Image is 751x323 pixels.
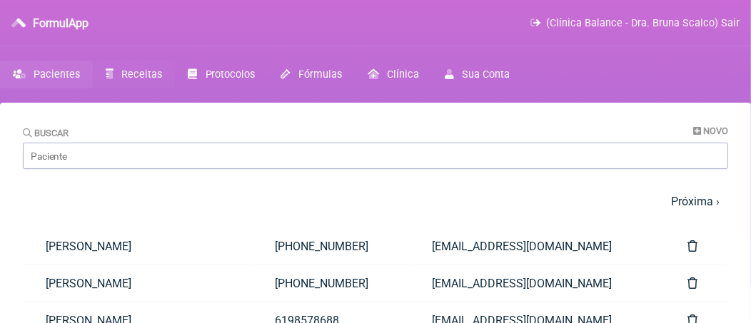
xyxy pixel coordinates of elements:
[268,61,355,88] a: Fórmulas
[252,265,410,302] a: [PHONE_NUMBER]
[387,68,419,81] span: Clínica
[355,61,432,88] a: Clínica
[252,228,410,265] a: [PHONE_NUMBER]
[530,17,740,29] a: (Clínica Balance - Dra. Bruna Scalco) Sair
[23,228,252,265] a: [PERSON_NAME]
[33,16,89,30] h3: FormulApp
[546,17,740,29] span: (Clínica Balance - Dra. Bruna Scalco) Sair
[23,143,728,169] input: Paciente
[93,61,175,88] a: Receitas
[34,68,80,81] span: Pacientes
[23,265,252,302] a: [PERSON_NAME]
[410,228,665,265] a: [EMAIL_ADDRESS][DOMAIN_NAME]
[703,125,728,136] span: Novo
[432,61,523,88] a: Sua Conta
[121,68,162,81] span: Receitas
[462,68,510,81] span: Sua Conta
[693,125,728,136] a: Novo
[175,61,268,88] a: Protocolos
[410,265,665,302] a: [EMAIL_ADDRESS][DOMAIN_NAME]
[298,68,342,81] span: Fórmulas
[206,68,256,81] span: Protocolos
[23,186,728,217] nav: pager
[671,195,720,208] a: Próxima ›
[23,128,69,138] label: Buscar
